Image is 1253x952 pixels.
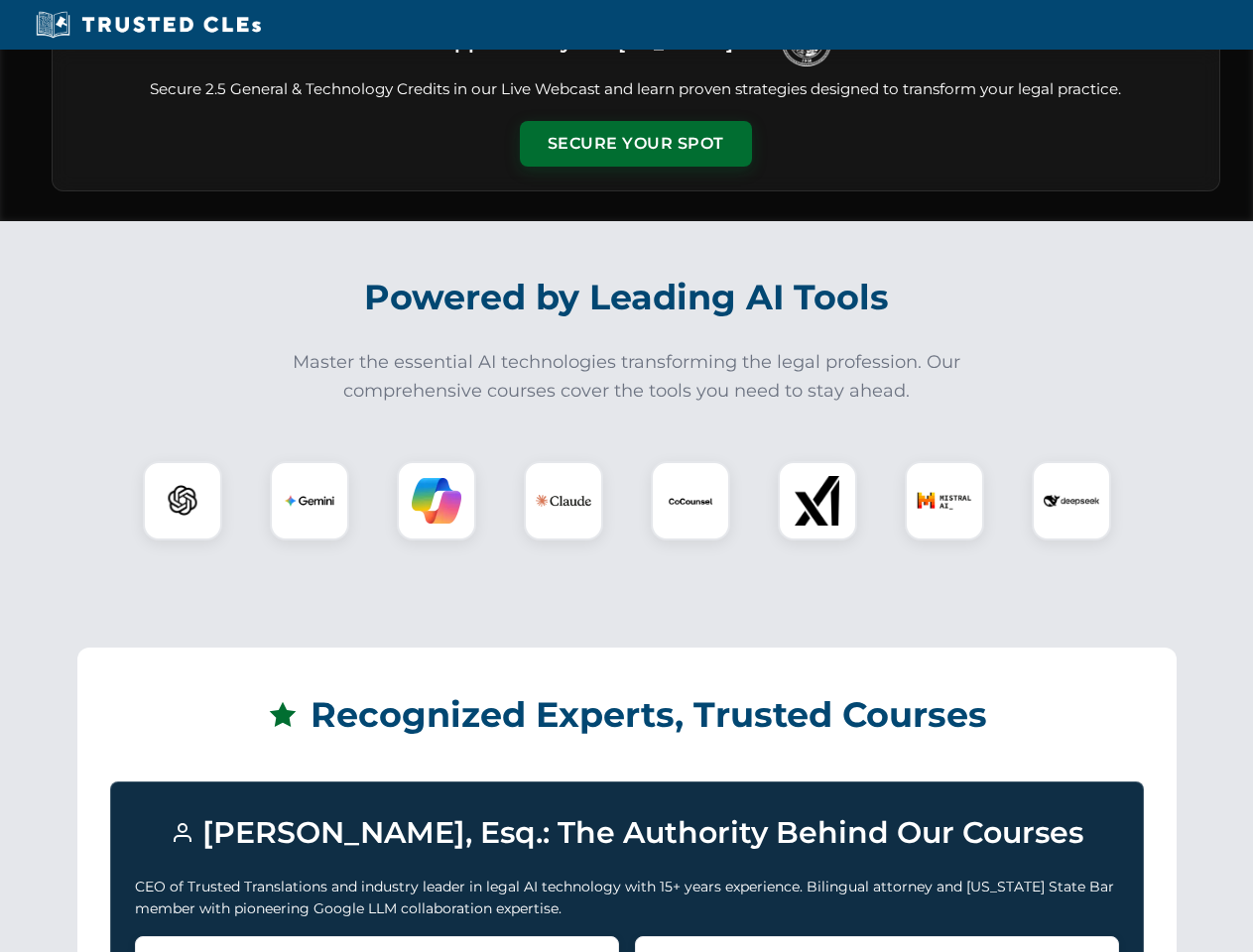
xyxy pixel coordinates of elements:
[30,10,267,40] img: Trusted CLEs
[397,461,476,540] div: Copilot
[135,806,1119,860] h3: [PERSON_NAME], Esq.: The Authority Behind Our Courses
[666,476,715,526] img: CoCounsel Logo
[520,121,752,167] button: Secure Your Spot
[270,461,349,540] div: Gemini
[905,461,984,540] div: Mistral AI
[1044,473,1099,529] img: DeepSeek Logo
[154,472,211,530] img: ChatGPT Logo
[1032,461,1111,540] div: DeepSeek
[778,461,857,540] div: xAI
[285,476,334,526] img: Gemini Logo
[280,348,974,406] p: Master the essential AI technologies transforming the legal profession. Our comprehensive courses...
[143,461,222,540] div: ChatGPT
[77,263,1177,332] h2: Powered by Leading AI Tools
[110,680,1144,750] h2: Recognized Experts, Trusted Courses
[651,461,730,540] div: CoCounsel
[793,476,842,526] img: xAI Logo
[412,476,461,526] img: Copilot Logo
[917,473,972,529] img: Mistral AI Logo
[135,876,1119,920] p: CEO of Trusted Translations and industry leader in legal AI technology with 15+ years experience....
[524,461,603,540] div: Claude
[536,473,591,529] img: Claude Logo
[76,78,1195,101] p: Secure 2.5 General & Technology Credits in our Live Webcast and learn proven strategies designed ...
